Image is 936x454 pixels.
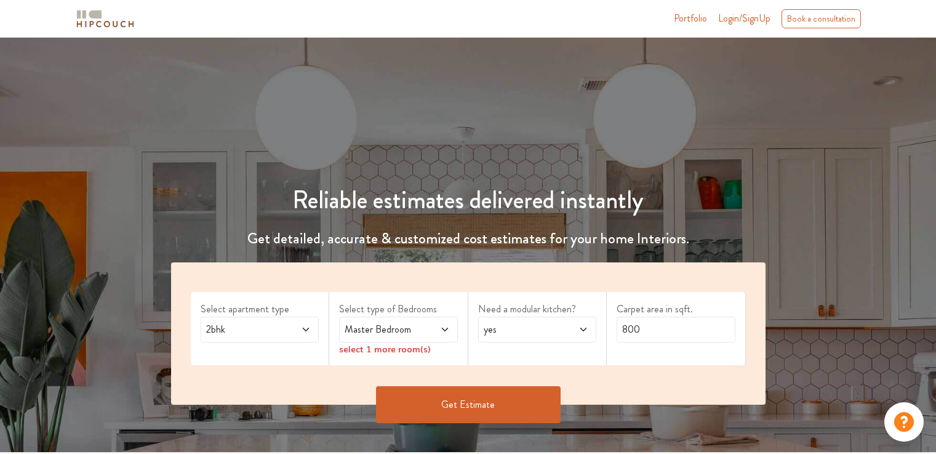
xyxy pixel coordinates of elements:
[478,302,597,317] label: Need a modular kitchen?
[617,302,735,317] label: Carpet area in sqft.
[376,386,561,423] button: Get Estimate
[74,8,136,30] img: logo-horizontal.svg
[718,11,770,25] span: Login/SignUp
[204,322,284,337] span: 2bhk
[339,343,458,355] div: select 1 more room(s)
[339,302,458,317] label: Select type of Bedrooms
[342,322,423,337] span: Master Bedroom
[164,230,773,248] h4: Get detailed, accurate & customized cost estimates for your home Interiors.
[617,317,735,343] input: Enter area sqft
[481,322,562,337] span: yes
[74,5,136,33] span: logo-horizontal.svg
[674,11,707,26] a: Portfolio
[164,185,773,215] h1: Reliable estimates delivered instantly
[782,9,861,28] div: Book a consultation
[201,302,319,317] label: Select apartment type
